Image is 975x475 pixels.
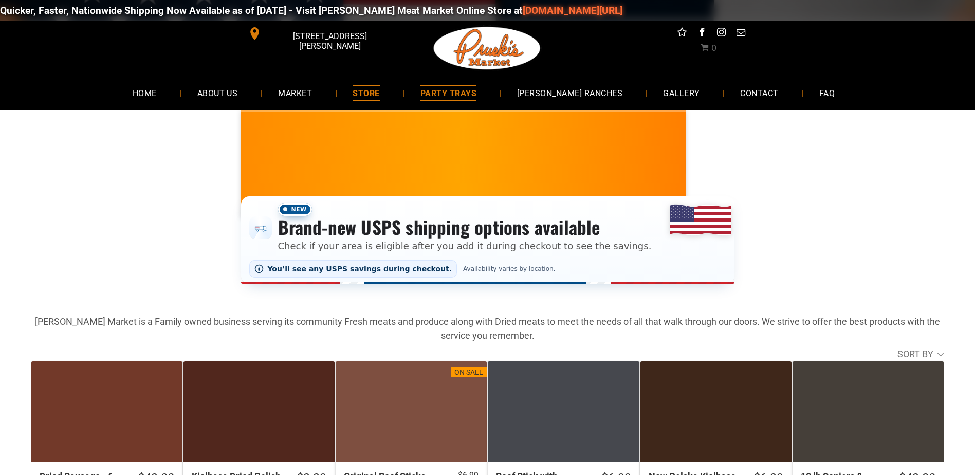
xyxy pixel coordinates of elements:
strong: [PERSON_NAME] Market is a Family owned business serving its community Fresh meats and produce alo... [35,316,940,341]
a: CONTACT [725,79,794,106]
a: STORE [337,79,395,106]
p: Check if your area is eligible after you add it during checkout to see the savings. [278,239,652,253]
div: Shipping options announcement [241,196,734,284]
span: 0 [711,43,716,53]
span: New [278,203,312,216]
a: Dried Sausage - 6 Rings [31,361,182,462]
a: instagram [714,26,728,42]
a: Social network [675,26,689,42]
div: On Sale [454,368,483,378]
span: Availability varies by location. [461,265,557,272]
a: New Polska Kielbasa [640,361,792,462]
a: Kielbasa Dried Polish Sausage (Small Batch) [183,361,335,462]
a: [DOMAIN_NAME][URL] [523,5,622,16]
a: HOME [117,79,172,106]
img: Pruski-s+Market+HQ+Logo2-1920w.png [432,21,543,76]
a: ABOUT US [182,79,253,106]
a: GALLERY [648,79,715,106]
a: PARTY TRAYS [405,79,492,106]
span: PARTY TRAYS [420,85,476,100]
a: facebook [695,26,708,42]
span: You’ll see any USPS savings during checkout. [268,265,452,273]
a: email [734,26,747,42]
a: Beef Stick with Jalapeños and Cheese [488,361,639,462]
a: FAQ [804,79,850,106]
a: MARKET [263,79,327,106]
span: [STREET_ADDRESS][PERSON_NAME] [263,26,396,56]
a: [STREET_ADDRESS][PERSON_NAME] [241,26,398,42]
a: [PERSON_NAME] RANCHES [502,79,638,106]
a: On SaleOriginal Beef Sticks #1 [336,361,487,462]
a: 10 lb Seniors &amp; Singles Bundles [793,361,944,462]
h3: Brand-new USPS shipping options available [278,216,652,239]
